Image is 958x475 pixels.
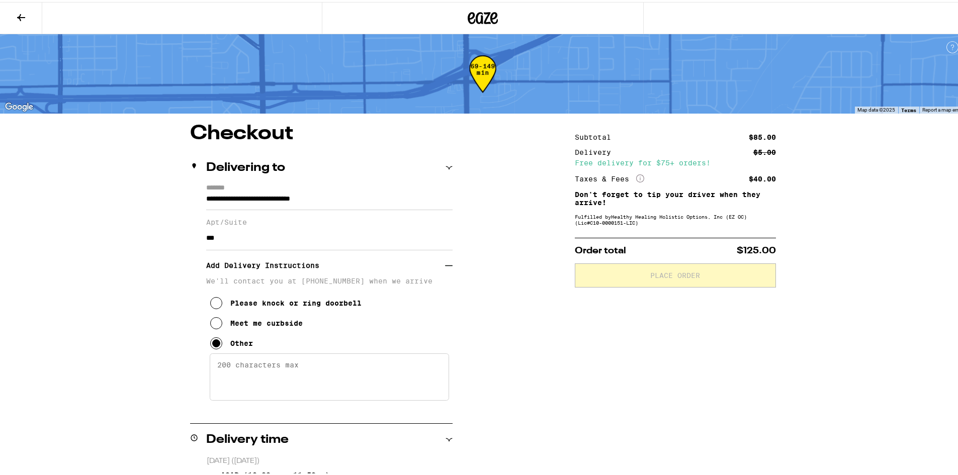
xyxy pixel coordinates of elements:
[3,99,36,112] a: Open this area in Google Maps (opens a new window)
[753,147,776,154] div: $5.00
[206,160,285,172] h2: Delivering to
[230,297,362,305] div: Please knock or ring doorbell
[210,311,303,331] button: Meet me curbside
[210,331,253,351] button: Other
[575,188,776,205] p: Don't forget to tip your driver when they arrive!
[575,157,776,164] div: Free delivery for $75+ orders!
[901,105,916,111] a: Terms
[210,291,362,311] button: Please knock or ring doorbell
[230,317,303,325] div: Meet me curbside
[650,270,700,277] span: Place Order
[575,147,618,154] div: Delivery
[206,216,453,224] label: Apt/Suite
[190,122,453,142] h1: Checkout
[207,454,453,464] p: [DATE] ([DATE])
[469,61,496,99] div: 69-149 min
[575,261,776,286] button: Place Order
[3,99,36,112] img: Google
[206,252,445,275] h3: Add Delivery Instructions
[749,132,776,139] div: $85.00
[575,212,776,224] div: Fulfilled by Healthy Healing Holistic Options, Inc (EZ OC) (Lic# C10-0000151-LIC )
[575,132,618,139] div: Subtotal
[206,275,453,283] p: We'll contact you at [PHONE_NUMBER] when we arrive
[737,244,776,253] span: $125.00
[749,173,776,180] div: $40.00
[230,337,253,345] div: Other
[857,105,895,111] span: Map data ©2025
[575,172,644,181] div: Taxes & Fees
[575,244,626,253] span: Order total
[206,432,289,444] h2: Delivery time
[6,7,72,15] span: Hi. Need any help?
